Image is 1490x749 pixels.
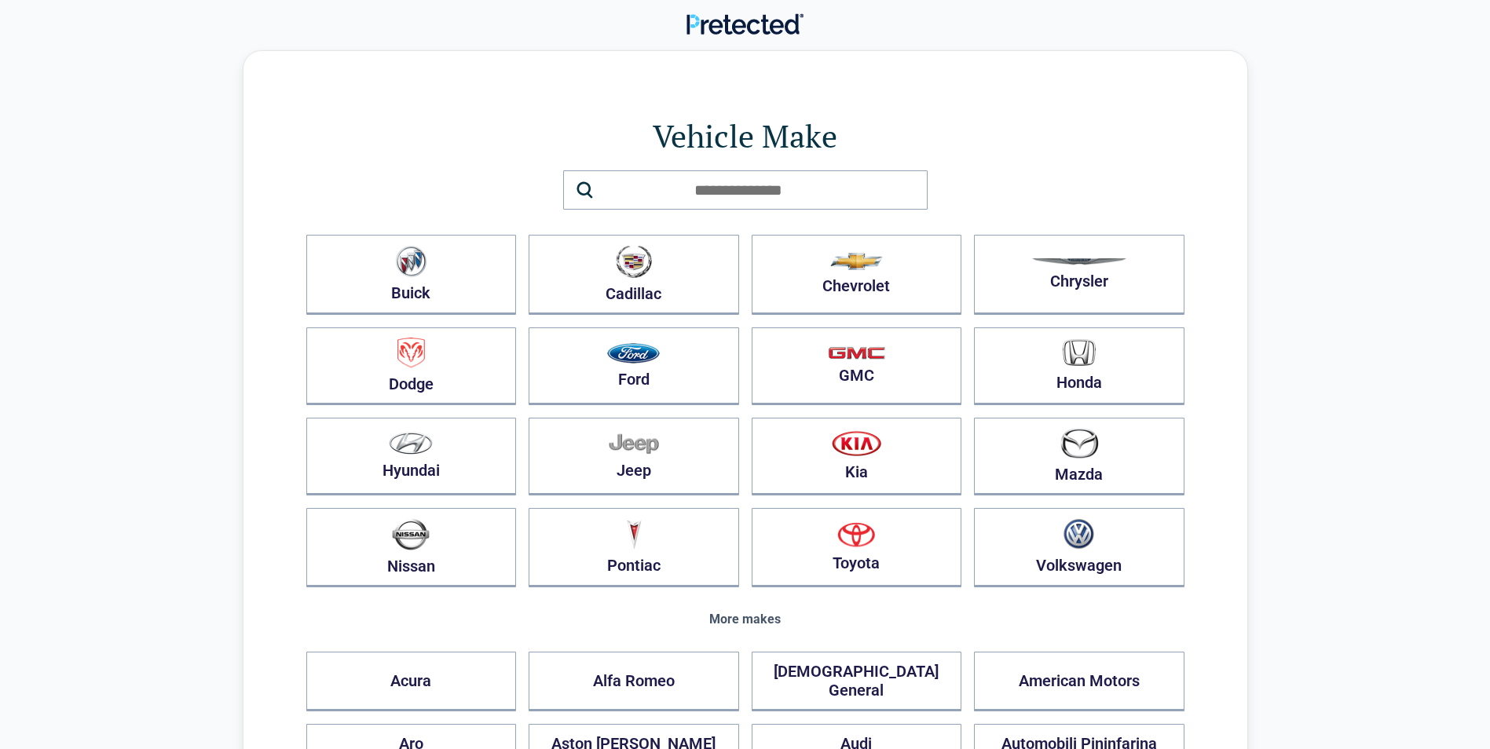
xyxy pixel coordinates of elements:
button: Chevrolet [752,235,962,315]
button: Volkswagen [974,508,1184,587]
button: Honda [974,327,1184,405]
button: Toyota [752,508,962,587]
button: Chrysler [974,235,1184,315]
button: Nissan [306,508,517,587]
button: Dodge [306,327,517,405]
button: Pontiac [529,508,739,587]
button: Kia [752,418,962,495]
div: More makes [306,612,1184,627]
button: Acura [306,652,517,711]
button: Ford [529,327,739,405]
button: Alfa Romeo [529,652,739,711]
button: Jeep [529,418,739,495]
button: Hyundai [306,418,517,495]
button: GMC [752,327,962,405]
button: Buick [306,235,517,315]
button: American Motors [974,652,1184,711]
h1: Vehicle Make [306,114,1184,158]
button: Cadillac [529,235,739,315]
button: [DEMOGRAPHIC_DATA] General [752,652,962,711]
button: Mazda [974,418,1184,495]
